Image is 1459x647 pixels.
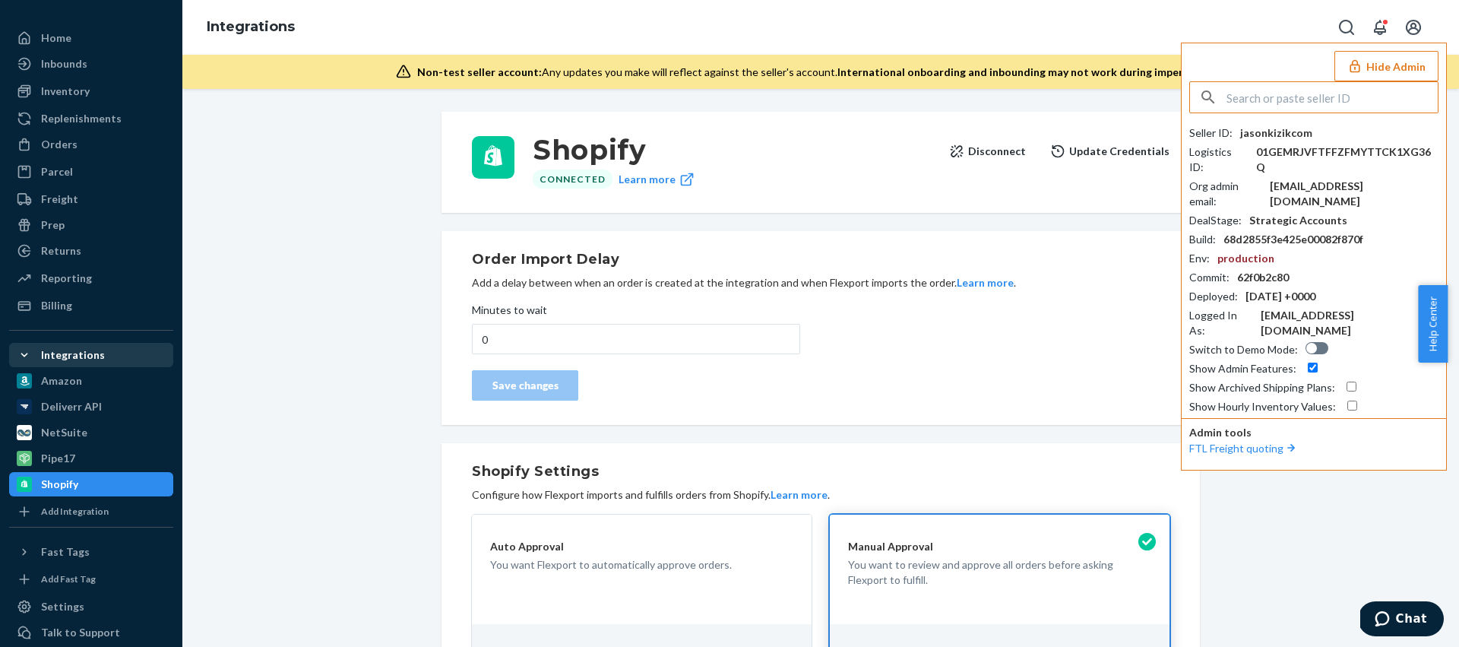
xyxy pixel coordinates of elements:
button: Fast Tags [9,540,173,564]
div: Org admin email : [1189,179,1262,209]
h2: Shopify Settings [472,461,1169,481]
div: Reporting [41,271,92,286]
button: Learn more [771,487,828,503]
div: Integrations [41,347,105,363]
iframe: Opens a widget where you can chat to one of our agents [1360,601,1444,639]
p: Manual Approval [848,539,1151,554]
div: [EMAIL_ADDRESS][DOMAIN_NAME] [1270,179,1438,209]
div: Switch to Demo Mode : [1189,342,1298,357]
p: Configure how Flexport imports and fulfills orders from Shopify. . [472,487,1169,503]
span: Non-test seller account: [417,65,542,78]
input: Search or paste seller ID [1226,82,1438,113]
div: Parcel [41,164,73,179]
a: Settings [9,595,173,619]
div: Deliverr API [41,399,102,414]
a: Add Fast Tag [9,570,173,588]
input: Minutes to wait [472,324,800,354]
div: Prep [41,217,65,233]
div: Show Archived Shipping Plans : [1189,380,1335,395]
p: Add a delay between when an order is created at the integration and when Flexport imports the ord... [472,275,1169,290]
p: You want to review and approve all orders before asking Flexport to fulfill. [848,557,1151,588]
div: Inbounds [41,56,87,71]
div: 62f0b2c80 [1237,270,1289,285]
div: Any updates you make will reflect against the seller's account. [417,65,1231,80]
a: Returns [9,239,173,263]
div: Talk to Support [41,625,120,640]
div: Freight [41,192,78,207]
div: [EMAIL_ADDRESS][DOMAIN_NAME] [1261,308,1438,338]
a: Reporting [9,266,173,290]
button: Talk to Support [9,620,173,645]
a: Integrations [207,18,295,35]
div: Show Admin Features : [1189,361,1296,376]
a: Inventory [9,79,173,103]
a: Inbounds [9,52,173,76]
div: Pipe17 [41,451,75,466]
div: DealStage : [1189,213,1242,228]
a: Add Integration [9,503,173,521]
a: NetSuite [9,420,173,445]
button: Open account menu [1398,12,1429,43]
div: Strategic Accounts [1249,213,1347,228]
div: Billing [41,298,72,313]
div: Env : [1189,251,1210,266]
div: 68d2855f3e425e00082f870f [1223,232,1363,247]
a: Parcel [9,160,173,184]
div: Shopify [41,477,78,492]
a: Learn more [619,170,695,189]
button: Update Credentials [1050,136,1169,167]
div: Replenishments [41,111,122,126]
button: Help Center [1418,285,1448,363]
div: 01GEMRJVFTFFZFMYTTCK1XG36Q [1256,144,1438,175]
div: Show Hourly Inventory Values : [1189,399,1336,414]
h2: Order Import Delay [472,249,1169,269]
div: Fast Tags [41,544,90,560]
p: You want Flexport to automatically approve orders. [490,557,793,572]
div: Add Integration [41,505,109,518]
a: Orders [9,132,173,157]
a: FTL Freight quoting [1189,442,1299,455]
a: Deliverr API [9,395,173,419]
button: Hide Admin [1334,51,1438,81]
a: Pipe17 [9,446,173,471]
button: Integrations [9,343,173,367]
p: Auto Approval [490,539,793,554]
button: Disconnect [949,136,1026,167]
a: Home [9,26,173,50]
div: Amazon [41,373,82,389]
ol: breadcrumbs [195,5,307,49]
button: Open Search Box [1331,12,1362,43]
div: Build : [1189,232,1216,247]
div: Logistics ID : [1189,144,1249,175]
div: [DATE] +0000 [1245,289,1315,304]
div: Connected [533,170,612,189]
div: Save changes [485,378,565,393]
button: Learn more [957,275,1014,290]
div: production [1217,251,1274,266]
a: Prep [9,213,173,237]
a: Replenishments [9,106,173,131]
div: Settings [41,599,84,614]
div: Returns [41,243,81,258]
div: Home [41,30,71,46]
a: Shopify [9,472,173,496]
a: Freight [9,187,173,211]
button: Save changes [472,370,578,401]
span: International onboarding and inbounding may not work during impersonation. [837,65,1231,78]
p: Admin tools [1189,425,1438,440]
a: Billing [9,293,173,318]
h3: Shopify [533,136,937,163]
div: Commit : [1189,270,1230,285]
div: Inventory [41,84,90,99]
div: Orders [41,137,78,152]
div: NetSuite [41,425,87,440]
span: Minutes to wait [472,303,547,324]
div: Deployed : [1189,289,1238,304]
a: Amazon [9,369,173,393]
div: Seller ID : [1189,125,1233,141]
div: Logged In As : [1189,308,1253,338]
div: jasonkizikcom [1240,125,1312,141]
div: Add Fast Tag [41,572,96,585]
